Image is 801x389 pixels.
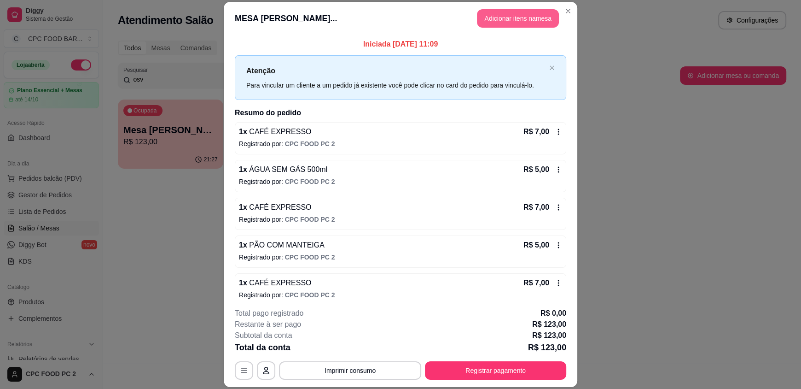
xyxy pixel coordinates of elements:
[239,139,562,148] p: Registrado por:
[247,279,312,287] span: CAFÉ EXPRESSO
[247,203,312,211] span: CAFÉ EXPRESSO
[425,361,566,380] button: Registrar pagamento
[224,2,577,35] header: MESA [PERSON_NAME]...
[523,240,549,251] p: R$ 5,00
[540,308,566,319] p: R$ 0,00
[239,215,562,224] p: Registrado por:
[549,65,555,71] span: close
[239,240,325,251] p: 1 x
[247,128,312,136] span: CAFÉ EXPRESSO
[239,202,311,213] p: 1 x
[235,107,566,118] h2: Resumo do pedido
[239,126,311,137] p: 1 x
[523,126,549,137] p: R$ 7,00
[285,216,335,223] span: CPC FOOD PC 2
[239,290,562,300] p: Registrado por:
[561,4,575,18] button: Close
[239,277,311,289] p: 1 x
[235,341,290,354] p: Total da conta
[247,165,327,173] span: ÁGUA SEM GÁS 500ml
[532,330,566,341] p: R$ 123,00
[549,65,555,71] button: close
[239,253,562,262] p: Registrado por:
[235,330,292,341] p: Subtotal da conta
[285,253,335,261] span: CPC FOOD PC 2
[279,361,421,380] button: Imprimir consumo
[285,178,335,185] span: CPC FOOD PC 2
[235,319,301,330] p: Restante à ser pago
[235,39,566,50] p: Iniciada [DATE] 11:09
[285,140,335,147] span: CPC FOOD PC 2
[285,291,335,299] span: CPC FOOD PC 2
[246,65,546,77] p: Atenção
[235,308,303,319] p: Total pago registrado
[523,164,549,175] p: R$ 5,00
[247,241,325,249] span: PÃO COM MANTEIGA
[477,9,559,28] button: Adicionar itens namesa
[523,277,549,289] p: R$ 7,00
[528,341,566,354] p: R$ 123,00
[532,319,566,330] p: R$ 123,00
[246,80,546,90] div: Para vincular um cliente a um pedido já existente você pode clicar no card do pedido para vinculá...
[239,177,562,186] p: Registrado por:
[239,164,327,175] p: 1 x
[523,202,549,213] p: R$ 7,00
